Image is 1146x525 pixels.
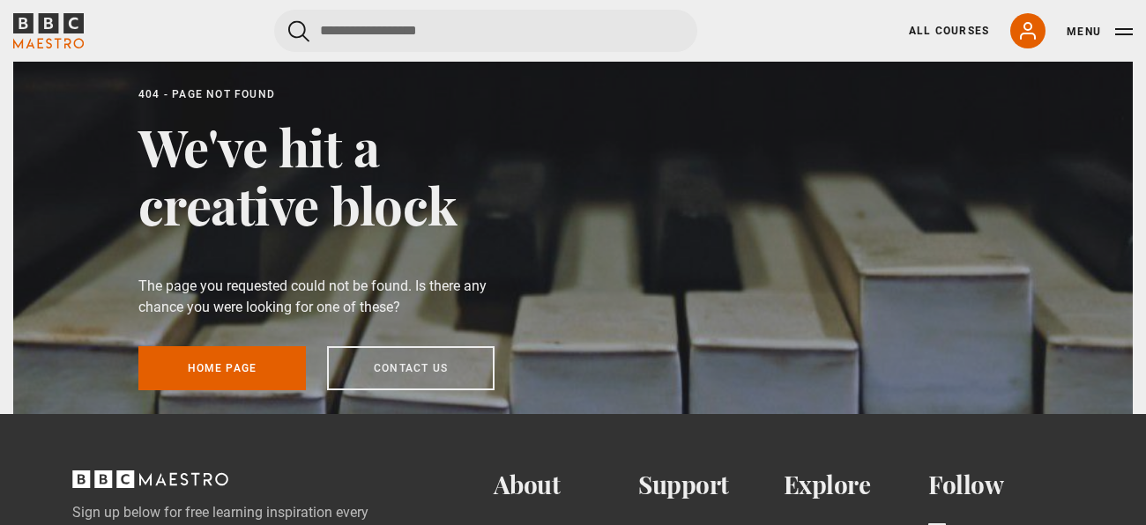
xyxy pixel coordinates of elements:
[638,470,784,499] h2: Support
[1067,23,1133,41] button: Toggle navigation
[138,276,521,318] p: The page you requested could not be found. Is there any chance you were looking for one of these?
[928,470,1074,499] h2: Follow
[784,470,929,499] h2: Explore
[909,23,989,39] a: All Courses
[13,13,84,48] svg: BBC Maestro
[138,346,306,390] a: Home page
[288,20,309,42] button: Submit the search query
[72,477,228,493] a: BBC Maestro, back to top
[494,470,639,499] h2: About
[138,85,521,103] div: 404 - Page Not Found
[274,10,697,52] input: Search
[327,346,495,390] a: Contact us
[138,117,521,233] h1: We've hit a creative block
[72,470,228,488] svg: BBC Maestro, back to top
